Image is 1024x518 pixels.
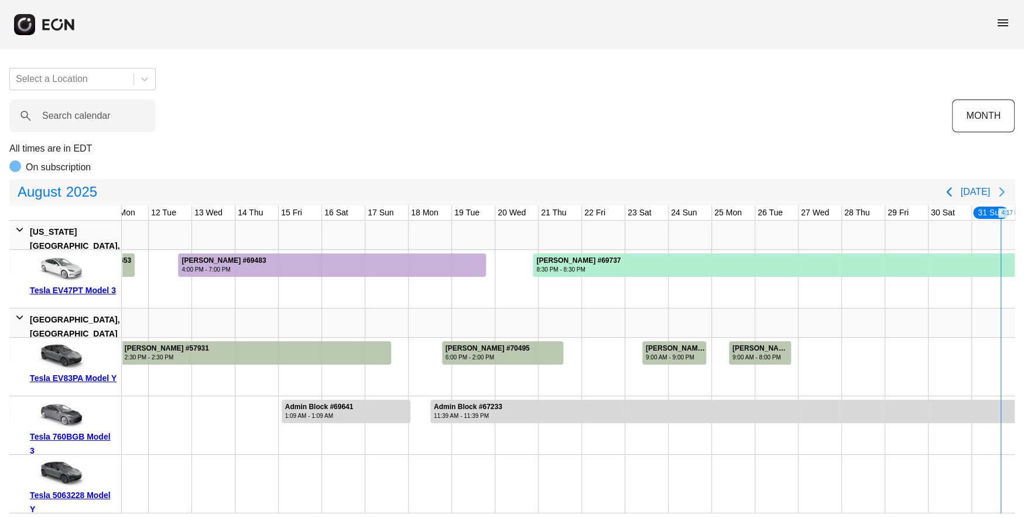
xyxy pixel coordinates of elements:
[712,205,744,220] div: 25 Mon
[582,205,608,220] div: 22 Fri
[181,256,266,265] div: [PERSON_NAME] #69483
[441,338,564,365] div: Rented for 3 days by Adam Fox Current status is completed
[409,205,441,220] div: 18 Mon
[434,411,502,420] div: 11:39 AM - 11:39 PM
[990,180,1013,204] button: Next page
[64,180,100,204] span: 2025
[434,403,502,411] div: Admin Block #67233
[532,250,1015,277] div: Rented for 30 days by Roxanne Hoffner Current status is rental
[430,396,1015,423] div: Rented for 419 days by Admin Block Current status is rental
[642,338,707,365] div: Rented for 2 days by Trevor Donnelly Current status is completed
[30,342,88,371] img: car
[365,205,396,220] div: 17 Sun
[929,205,957,220] div: 30 Sat
[996,16,1010,30] span: menu
[732,353,790,362] div: 9:00 AM - 8:00 PM
[15,180,64,204] span: August
[732,344,790,353] div: [PERSON_NAME] #71293
[30,371,117,385] div: Tesla EV83PA Model Y
[937,180,961,204] button: Previous page
[452,205,482,220] div: 19 Tue
[495,205,528,220] div: 20 Wed
[30,225,119,267] div: [US_STATE][GEOGRAPHIC_DATA], [GEOGRAPHIC_DATA]
[30,283,117,297] div: Tesla EV47PT Model 3
[281,396,411,423] div: Rented for 3 days by Admin Block Current status is rental
[279,205,304,220] div: 15 Fri
[181,265,266,274] div: 4:00 PM - 7:00 PM
[2,338,392,365] div: Rented for 9 days by Alison Sant-Johnson Current status is completed
[952,100,1015,132] button: MONTH
[625,205,653,220] div: 23 Sat
[646,344,705,353] div: [PERSON_NAME] #70514
[285,411,354,420] div: 1:09 AM - 1:09 AM
[192,205,225,220] div: 13 Wed
[842,205,872,220] div: 28 Thu
[42,109,111,123] label: Search calendar
[322,205,350,220] div: 16 Sat
[11,180,104,204] button: August2025
[446,344,530,353] div: [PERSON_NAME] #70495
[30,488,117,516] div: Tesla 5063228 Model Y
[285,403,354,411] div: Admin Block #69641
[885,205,911,220] div: 29 Fri
[30,400,88,430] img: car
[177,250,486,277] div: Rented for 8 days by Benjamin Scire Current status is cleaning
[728,338,792,365] div: Rented for 2 days by Tak Yu Tong Current status is completed
[536,265,621,274] div: 8:30 PM - 8:30 PM
[125,344,209,353] div: [PERSON_NAME] #57931
[539,205,568,220] div: 21 Thu
[961,181,990,203] button: [DATE]
[646,353,705,362] div: 9:00 AM - 9:00 PM
[30,459,88,488] img: car
[669,205,699,220] div: 24 Sun
[972,205,1009,220] div: 31 Sun
[799,205,831,220] div: 27 Wed
[235,205,265,220] div: 14 Thu
[446,353,530,362] div: 6:00 PM - 2:00 PM
[149,205,179,220] div: 12 Tue
[30,430,117,458] div: Tesla 760BGB Model 3
[125,353,209,362] div: 2:30 PM - 2:30 PM
[30,254,88,283] img: car
[30,313,119,341] div: [GEOGRAPHIC_DATA], [GEOGRAPHIC_DATA]
[9,142,1015,156] p: All times are in EDT
[536,256,621,265] div: [PERSON_NAME] #69737
[755,205,785,220] div: 26 Tue
[26,160,91,174] p: On subscription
